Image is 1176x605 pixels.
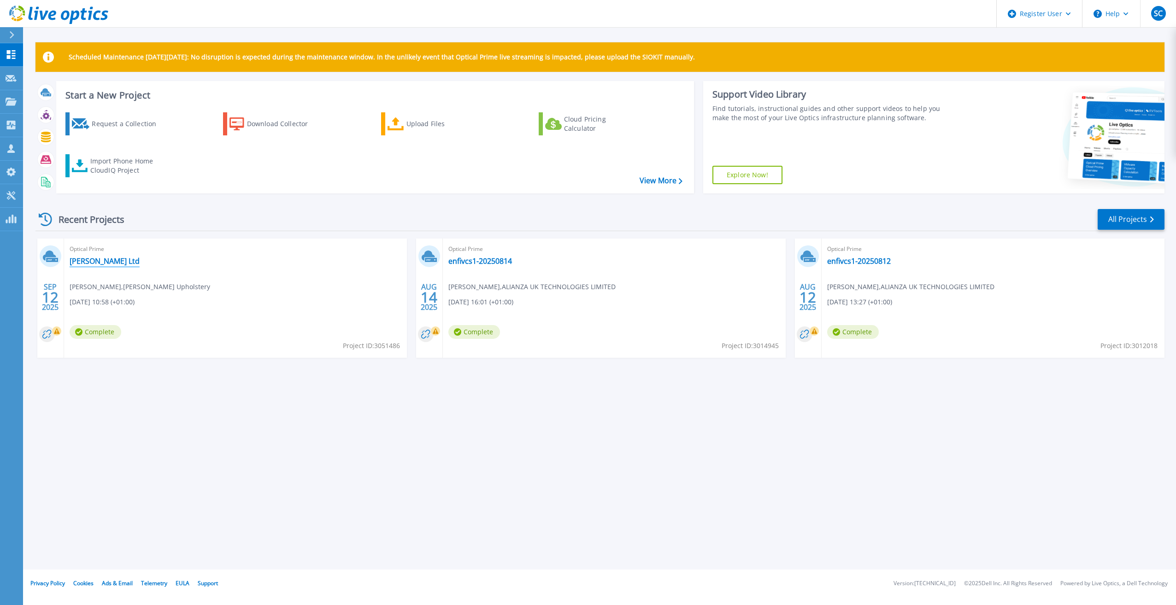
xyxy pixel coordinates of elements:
span: [PERSON_NAME] , ALIANZA UK TECHNOLOGIES LIMITED [448,282,616,292]
span: 14 [421,293,437,301]
a: Explore Now! [712,166,782,184]
div: SEP 2025 [41,280,59,314]
span: [PERSON_NAME] , [PERSON_NAME] Upholstery [70,282,210,292]
span: Complete [448,325,500,339]
div: Find tutorials, instructional guides and other support videos to help you make the most of your L... [712,104,951,122]
a: enfivcs1-20250812 [827,256,891,266]
a: EULA [176,579,189,587]
a: Request a Collection [65,112,168,135]
span: 12 [800,293,816,301]
span: Project ID: 3051486 [343,341,400,351]
span: [DATE] 10:58 (+01:00) [70,297,135,307]
span: SC [1154,10,1163,17]
div: Support Video Library [712,88,951,100]
span: [DATE] 13:27 (+01:00) [827,297,892,307]
div: Upload Files [406,115,480,133]
div: Cloud Pricing Calculator [564,115,638,133]
span: Optical Prime [448,244,780,254]
span: Optical Prime [70,244,401,254]
a: Support [198,579,218,587]
div: AUG 2025 [420,280,438,314]
div: AUG 2025 [799,280,817,314]
a: Download Collector [223,112,326,135]
li: © 2025 Dell Inc. All Rights Reserved [964,581,1052,587]
a: Upload Files [381,112,484,135]
div: Import Phone Home CloudIQ Project [90,157,162,175]
li: Powered by Live Optics, a Dell Technology [1060,581,1168,587]
li: Version: [TECHNICAL_ID] [894,581,956,587]
p: Scheduled Maintenance [DATE][DATE]: No disruption is expected during the maintenance window. In t... [69,53,695,61]
a: Cloud Pricing Calculator [539,112,641,135]
a: All Projects [1098,209,1164,230]
a: Ads & Email [102,579,133,587]
span: Complete [70,325,121,339]
div: Recent Projects [35,208,137,231]
span: 12 [42,293,59,301]
a: Cookies [73,579,94,587]
div: Request a Collection [92,115,165,133]
a: enfivcs1-20250814 [448,256,512,266]
span: [DATE] 16:01 (+01:00) [448,297,513,307]
a: View More [640,176,682,185]
span: Project ID: 3014945 [722,341,779,351]
a: [PERSON_NAME] Ltd [70,256,140,266]
span: [PERSON_NAME] , ALIANZA UK TECHNOLOGIES LIMITED [827,282,994,292]
span: Project ID: 3012018 [1100,341,1158,351]
span: Complete [827,325,879,339]
a: Telemetry [141,579,167,587]
h3: Start a New Project [65,90,682,100]
a: Privacy Policy [30,579,65,587]
span: Optical Prime [827,244,1159,254]
div: Download Collector [247,115,321,133]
